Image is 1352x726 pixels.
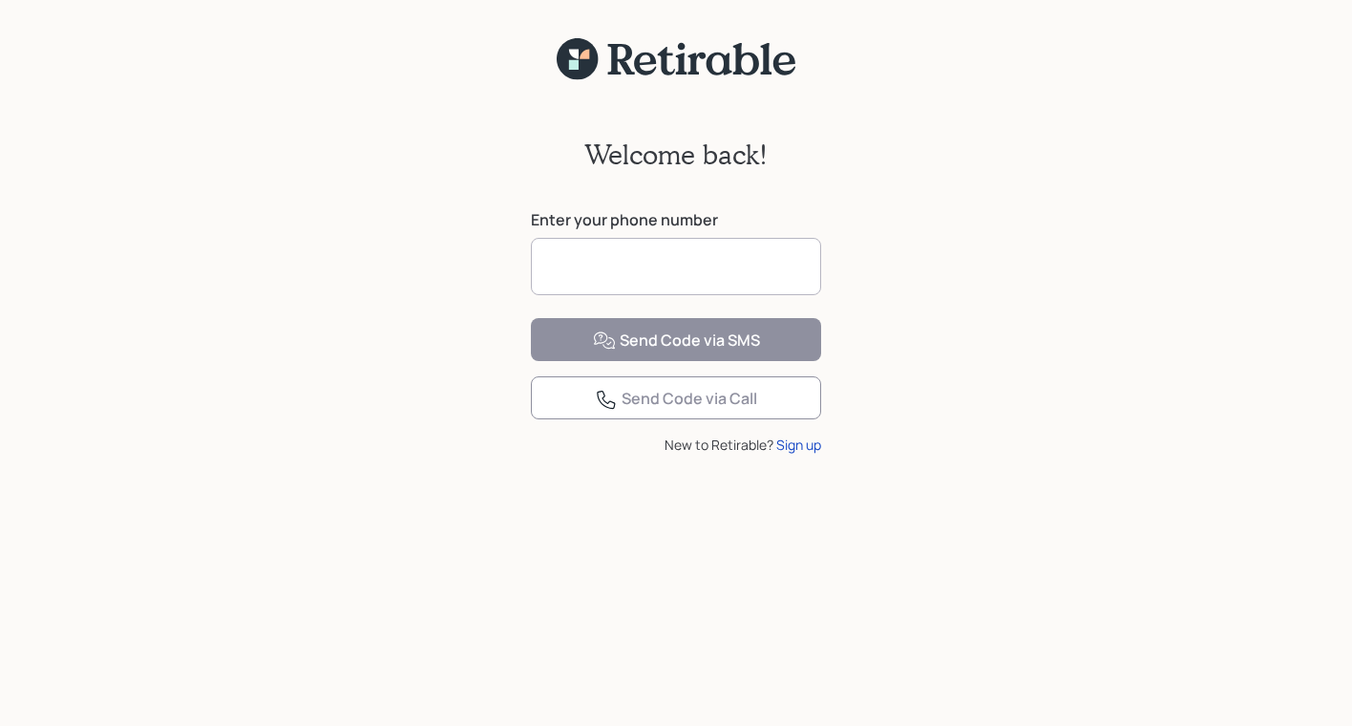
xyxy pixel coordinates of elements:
[595,388,757,411] div: Send Code via Call
[584,139,768,171] h2: Welcome back!
[531,318,821,361] button: Send Code via SMS
[531,376,821,419] button: Send Code via Call
[776,435,821,455] div: Sign up
[531,435,821,455] div: New to Retirable?
[531,209,821,230] label: Enter your phone number
[593,330,760,352] div: Send Code via SMS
